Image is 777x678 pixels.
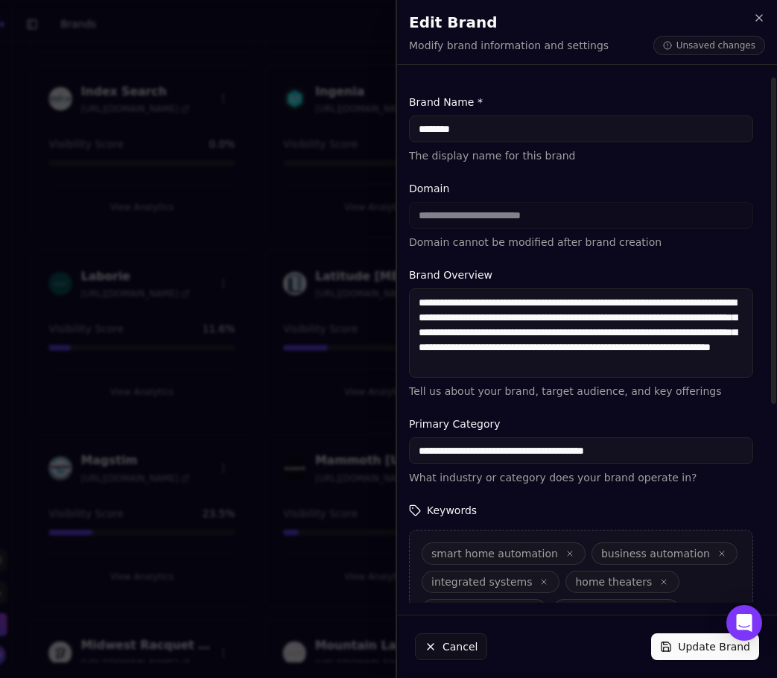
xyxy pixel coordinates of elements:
[409,38,609,53] p: Modify brand information and settings
[431,546,558,561] span: smart home automation
[409,416,753,431] label: Primary Category
[409,181,753,196] label: Domain
[409,12,765,33] h2: Edit Brand
[651,633,759,660] button: Update Brand
[575,574,652,589] span: home theaters
[409,267,753,282] label: Brand Overview
[409,235,753,250] p: Domain cannot be modified after brand creation
[431,574,532,589] span: integrated systems
[409,95,753,110] label: Brand Name *
[601,546,710,561] span: business automation
[409,148,753,163] p: The display name for this brand
[409,503,753,518] label: Keywords
[415,633,487,660] button: Cancel
[409,384,753,399] p: Tell us about your brand, target audience, and key offerings
[409,470,753,485] p: What industry or category does your brand operate in?
[653,36,765,55] span: Unsaved changes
